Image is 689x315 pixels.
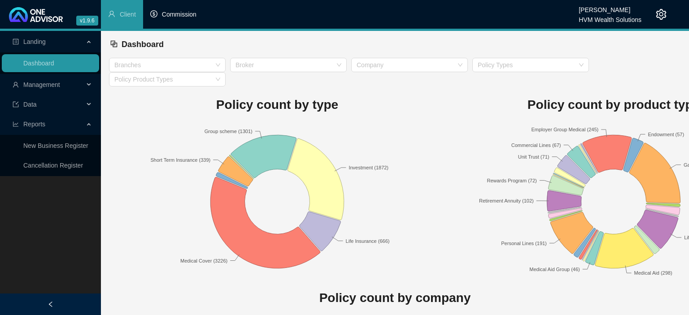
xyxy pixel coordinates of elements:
[13,39,19,45] span: profile
[108,10,115,17] span: user
[648,131,684,137] text: Endowment (57)
[23,38,46,45] span: Landing
[346,238,390,243] text: Life Insurance (666)
[150,10,157,17] span: dollar
[76,16,98,26] span: v1.9.6
[579,12,641,22] div: HVM Wealth Solutions
[109,95,445,115] h1: Policy count by type
[23,162,83,169] a: Cancellation Register
[48,301,54,307] span: left
[579,2,641,12] div: [PERSON_NAME]
[23,121,45,128] span: Reports
[531,127,598,132] text: Employer Group Medical (245)
[13,121,19,127] span: line-chart
[13,101,19,108] span: import
[9,7,63,22] img: 2df55531c6924b55f21c4cf5d4484680-logo-light.svg
[487,177,536,183] text: Rewards Program (72)
[501,240,547,246] text: Personal Lines (191)
[122,40,164,49] span: Dashboard
[110,40,118,48] span: block
[23,60,54,67] a: Dashboard
[162,11,196,18] span: Commission
[150,157,210,162] text: Short Term Insurance (339)
[180,258,227,263] text: Medical Cover (3226)
[109,288,681,308] h1: Policy count by company
[120,11,136,18] span: Client
[518,154,549,159] text: Unit Trust (71)
[23,81,60,88] span: Management
[205,128,253,134] text: Group scheme (1301)
[23,101,37,108] span: Data
[656,9,667,20] span: setting
[511,142,561,147] text: Commercial Lines (67)
[529,266,580,272] text: Medical Aid Group (46)
[13,82,19,88] span: user
[634,270,672,276] text: Medical Aid (298)
[23,142,88,149] a: New Business Register
[479,198,534,203] text: Retirement Annuity (102)
[349,164,388,170] text: Investment (1872)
